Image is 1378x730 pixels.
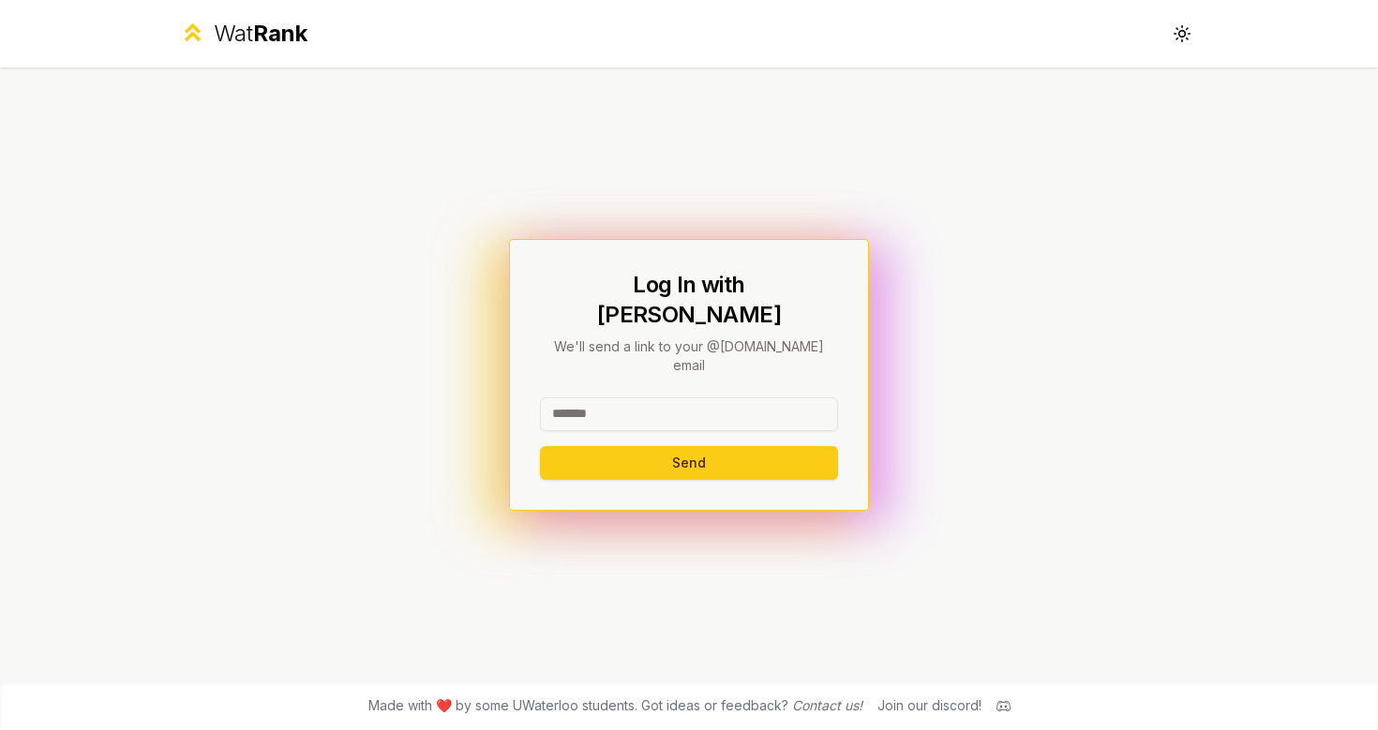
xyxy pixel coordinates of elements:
[253,20,307,47] span: Rank
[214,19,307,49] div: Wat
[368,696,862,715] span: Made with ❤️ by some UWaterloo students. Got ideas or feedback?
[540,270,838,330] h1: Log In with [PERSON_NAME]
[179,19,307,49] a: WatRank
[540,446,838,480] button: Send
[877,696,981,715] div: Join our discord!
[540,337,838,375] p: We'll send a link to your @[DOMAIN_NAME] email
[792,697,862,713] a: Contact us!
